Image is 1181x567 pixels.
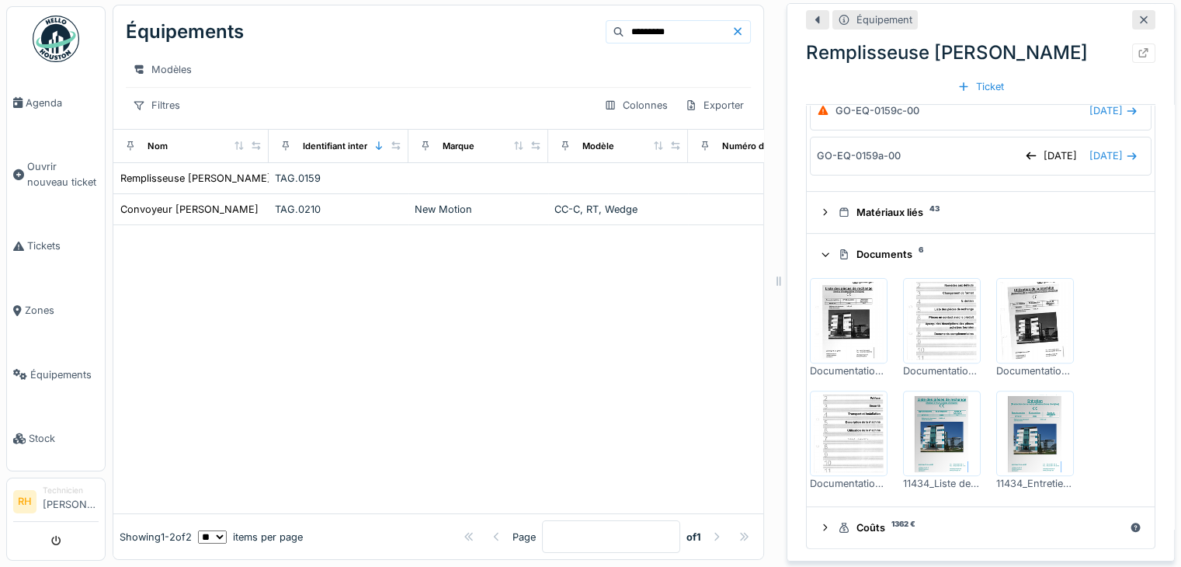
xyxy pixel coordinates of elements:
a: Ouvrir nouveau ticket [7,135,105,214]
div: Ticket [951,76,1010,97]
strong: of 1 [686,530,701,544]
summary: Matériaux liés43 [813,198,1148,227]
a: Stock [7,407,105,471]
div: Nom [148,140,168,153]
div: [DATE] [1019,145,1083,166]
div: Numéro de Série [722,140,794,153]
span: Tickets [27,238,99,253]
div: 11434_Entretien_11434_waf.pdf [996,476,1074,491]
div: GO-EQ-0159c-00 [835,103,919,118]
div: Identifiant interne [303,140,378,153]
div: Modèles [126,58,199,81]
a: Équipements [7,343,105,407]
div: Documentation (partie 4).pdf [810,364,887,378]
img: s58tyj37b1nhetdd4q7eof9dgeg8 [907,395,977,472]
div: Documents [838,247,1136,262]
summary: Coûts1362 € [813,513,1148,542]
a: Tickets [7,214,105,279]
div: Colonnes [597,94,675,117]
span: [DATE] [1089,148,1123,163]
div: CC-C, RT, Wedge [554,202,682,217]
span: [DATE] [1089,103,1123,118]
img: 0f9r6emxtx5tjkrwcapfyww15kgf [814,282,884,360]
img: fx02jmssmjf28fu5yi84uity6yrl [907,282,977,360]
div: Technicien [43,485,99,496]
span: Zones [25,303,99,318]
div: TAG.0159 [275,171,402,186]
div: GO-EQ-0159a-00 [817,148,901,163]
img: p5abg6bwj6uyqhp1ytl2hyifdrwb [1000,282,1070,360]
div: Remplisseuse [PERSON_NAME] [806,39,1155,67]
div: Documentation (partie 3).pdf [903,364,981,378]
div: Showing 1 - 2 of 2 [120,530,192,544]
div: items per page [198,530,303,544]
div: Remplisseuse [PERSON_NAME] [120,171,271,186]
span: Agenda [26,96,99,110]
div: Convoyeur [PERSON_NAME] [120,202,259,217]
img: Badge_color-CXgf-gQk.svg [33,16,79,62]
li: [PERSON_NAME] [43,485,99,518]
div: Documentation (partie 2).pdf [996,364,1074,378]
div: Équipement [856,12,912,27]
span: Équipements [30,367,99,382]
div: Modèle [582,140,614,153]
span: Ouvrir nouveau ticket [27,159,99,189]
div: Matériaux liés [838,205,1136,220]
img: m2hw8p3ng2ceudewf1lvqgdvjpyz [1000,395,1070,472]
a: RH Technicien[PERSON_NAME] [13,485,99,522]
span: Stock [29,431,99,446]
div: Coûts [838,520,1124,535]
div: Exporter [678,94,751,117]
div: New Motion [415,202,542,217]
summary: Documents6 [813,240,1148,269]
li: RH [13,490,36,513]
div: Marque [443,140,474,153]
div: Filtres [126,94,187,117]
a: Zones [7,278,105,343]
div: Documentation (partie 1).pdf [810,476,887,491]
div: Page [512,530,536,544]
img: o3cq4p507wka8cujfsqal9rp2cos [814,395,884,472]
div: TAG.0210 [275,202,402,217]
div: 11434_Liste des pièces.pdf [903,476,981,491]
div: Équipements [126,12,244,52]
a: Agenda [7,71,105,135]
